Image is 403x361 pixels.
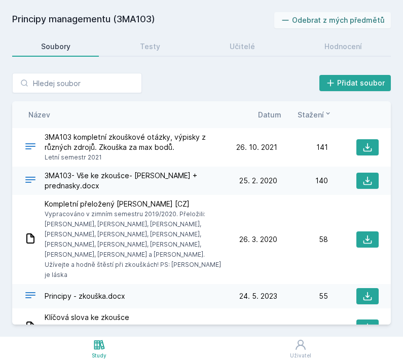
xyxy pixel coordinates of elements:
span: 24. 5. 2023 [239,291,277,301]
div: 141 [277,142,328,152]
input: Hledej soubor [12,73,142,93]
span: Vypracovaná klíčová slova z prezentací, ze cvičení, z poznámek...Stačilo ke zkoušce za 1 [45,323,223,343]
a: Testy [111,36,189,57]
a: Hodnocení [296,36,391,57]
span: Stažení [298,109,324,120]
div: 25 [277,323,328,333]
a: Uživatel [198,337,403,361]
span: Letní semestr 2021 [45,152,223,163]
a: Učitelé [201,36,284,57]
h2: Principy managementu (3MA103) [12,12,274,28]
div: .DOCX [24,140,36,155]
a: Soubory [12,36,99,57]
div: Učitelé [230,42,255,52]
div: Testy [140,42,160,52]
span: 26. 3. 2020 [239,234,277,245]
button: Přidat soubor [319,75,391,91]
span: 3MA103- Vše ke zkoušce- [PERSON_NAME] + prednasky.docx [45,171,223,191]
span: 25. 2. 2020 [239,176,277,186]
div: Hodnocení [324,42,362,52]
span: 26. 10. 2021 [236,142,277,152]
button: Název [28,109,50,120]
span: Kompletní přeložený [PERSON_NAME] [CZ] [45,199,223,209]
span: Vypracováno v zimním semestru 2019/2020. Přeložili: [PERSON_NAME], [PERSON_NAME], [PERSON_NAME], ... [45,209,223,280]
div: DOCX [24,174,36,188]
button: Stažení [298,109,332,120]
button: Odebrat z mých předmětů [274,12,391,28]
div: 58 [277,234,328,245]
div: Uživatel [290,352,311,359]
span: 3MA103 kompletní zkouškové otázky, výpisky z různých zdrojů. Zkouška za max bodů. [45,132,223,152]
div: 140 [277,176,328,186]
button: Datum [258,109,281,120]
div: DOCX [24,289,36,304]
div: 55 [277,291,328,301]
span: Klíčová slova ke zkoušce [45,312,223,323]
span: Principy - zkouška.docx [45,291,125,301]
div: Study [92,352,106,359]
span: 18. 4. 2016 [240,323,277,333]
div: Soubory [41,42,70,52]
